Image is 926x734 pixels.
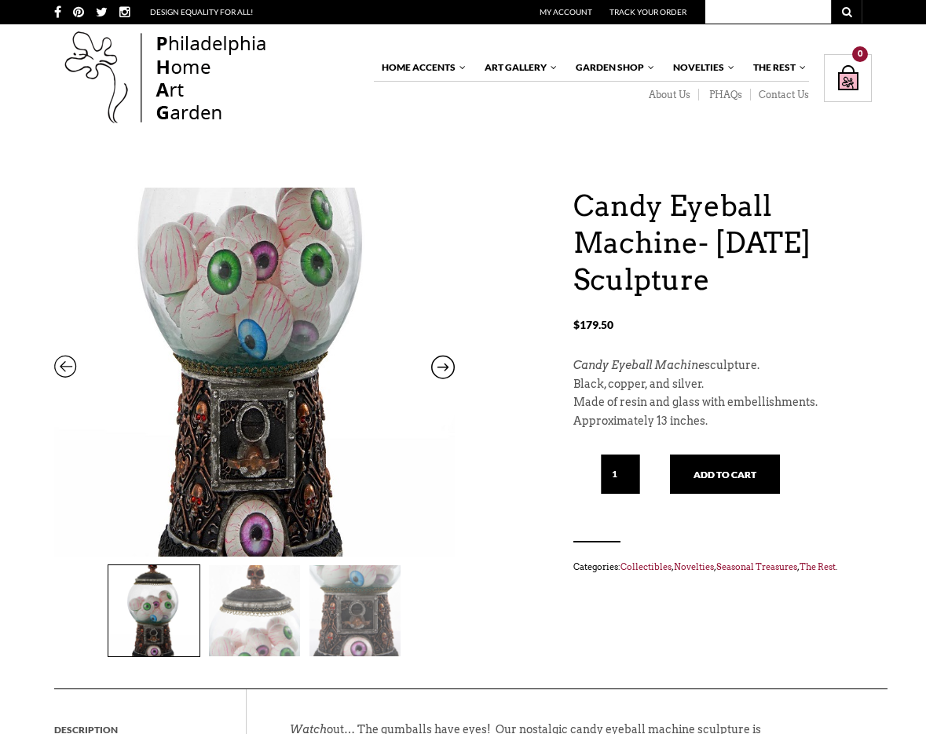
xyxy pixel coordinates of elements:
p: Approximately 13 inches. [573,412,872,431]
span: Categories: , , , . [573,558,872,575]
p: Black, copper, and silver. [573,375,872,394]
a: PHAQs [699,89,751,101]
a: Art Gallery [477,54,558,81]
a: Garden Shop [568,54,656,81]
a: The Rest [800,561,836,572]
a: Seasonal Treasures [716,561,797,572]
a: About Us [639,89,699,101]
button: Add to cart [670,455,780,494]
p: sculpture. [573,356,872,375]
em: Candy Eyeball Machine [573,359,705,371]
span: $ [573,318,580,331]
div: 0 [852,46,868,62]
bdi: 179.50 [573,318,613,331]
a: My Account [540,7,592,16]
h1: Candy Eyeball Machine- [DATE] Sculpture [573,188,872,298]
a: Collectibles [620,561,672,572]
a: Contact Us [751,89,809,101]
input: Qty [601,455,640,494]
a: Track Your Order [609,7,686,16]
a: The Rest [745,54,807,81]
p: Made of resin and glass with embellishments. [573,393,872,412]
a: Novelties [665,54,736,81]
a: Home Accents [374,54,467,81]
a: Novelties [674,561,714,572]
